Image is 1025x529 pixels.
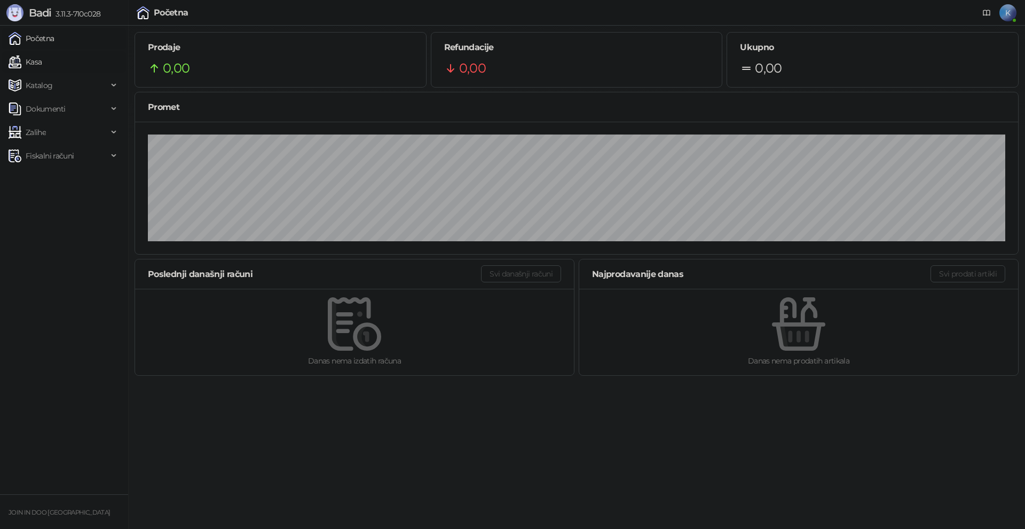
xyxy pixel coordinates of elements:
[148,267,481,281] div: Poslednji današnji računi
[444,41,709,54] h5: Refundacije
[596,355,1001,367] div: Danas nema prodatih artikala
[740,41,1005,54] h5: Ukupno
[163,58,190,78] span: 0,00
[459,58,486,78] span: 0,00
[26,145,74,167] span: Fiskalni računi
[592,267,931,281] div: Najprodavanije danas
[154,9,188,17] div: Početna
[148,100,1005,114] div: Promet
[931,265,1005,282] button: Svi prodati artikli
[755,58,782,78] span: 0,00
[26,122,46,143] span: Zalihe
[6,4,23,21] img: Logo
[9,51,42,73] a: Kasa
[999,4,1016,21] span: K
[978,4,995,21] a: Dokumentacija
[9,509,110,516] small: JOIN IN DOO [GEOGRAPHIC_DATA]
[51,9,100,19] span: 3.11.3-710c028
[148,41,413,54] h5: Prodaje
[9,28,54,49] a: Početna
[26,75,53,96] span: Katalog
[29,6,51,19] span: Badi
[26,98,65,120] span: Dokumenti
[152,355,557,367] div: Danas nema izdatih računa
[481,265,561,282] button: Svi današnji računi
